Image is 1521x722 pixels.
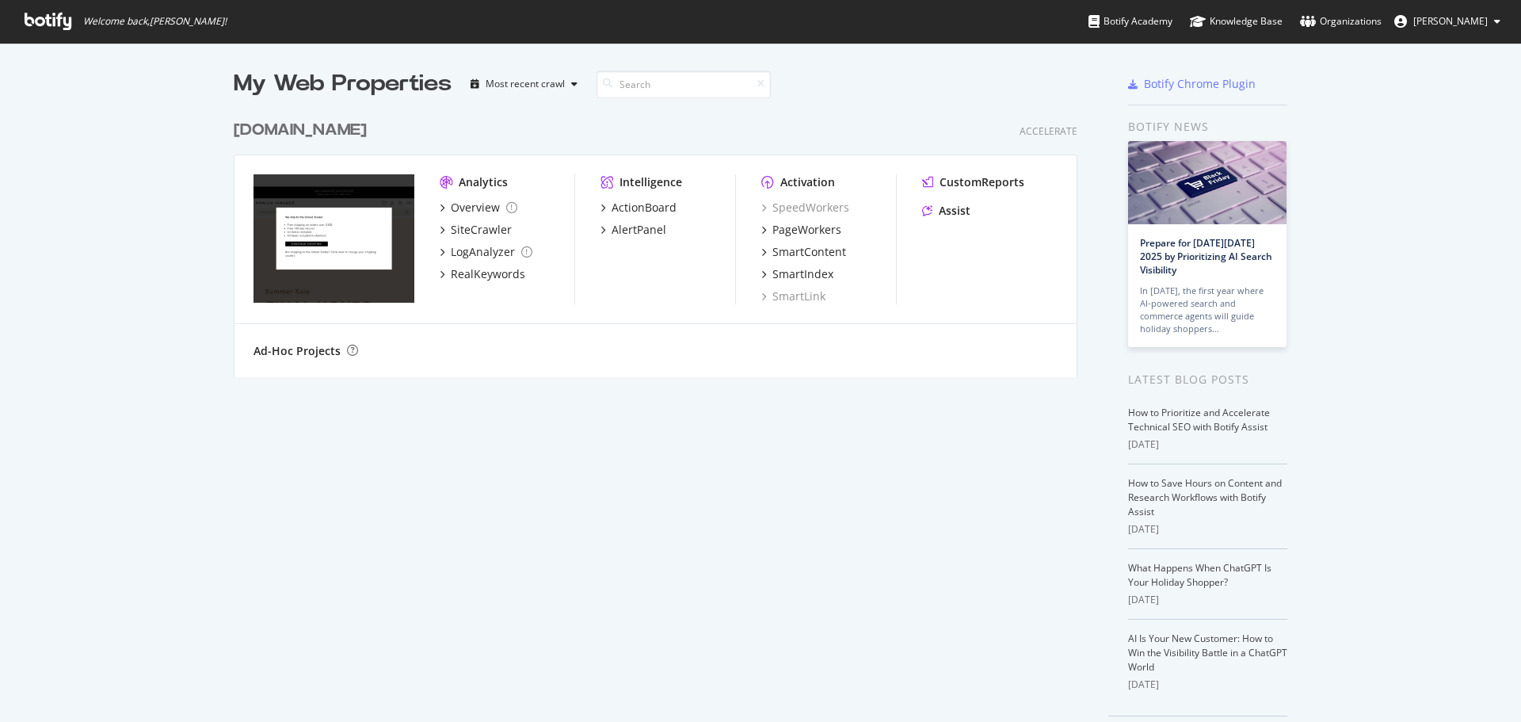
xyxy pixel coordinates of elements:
[612,200,677,216] div: ActionBoard
[1382,9,1513,34] button: [PERSON_NAME]
[772,222,841,238] div: PageWorkers
[451,222,512,238] div: SiteCrawler
[234,119,367,142] div: [DOMAIN_NAME]
[939,203,970,219] div: Assist
[1128,522,1287,537] div: [DATE]
[486,79,565,89] div: Most recent crawl
[1144,76,1256,92] div: Botify Chrome Plugin
[1300,13,1382,29] div: Organizations
[922,174,1024,190] a: CustomReports
[440,266,525,282] a: RealKeywords
[234,100,1090,377] div: grid
[451,266,525,282] div: RealKeywords
[772,266,833,282] div: SmartIndex
[1128,76,1256,92] a: Botify Chrome Plugin
[1128,371,1287,388] div: Latest Blog Posts
[440,200,517,216] a: Overview
[464,71,584,97] button: Most recent crawl
[1020,124,1077,138] div: Accelerate
[600,222,666,238] a: AlertPanel
[1128,632,1287,674] a: AI Is Your New Customer: How to Win the Visibility Battle in a ChatGPT World
[1128,141,1287,224] img: Prepare for Black Friday 2025 by Prioritizing AI Search Visibility
[234,68,452,100] div: My Web Properties
[1128,678,1287,692] div: [DATE]
[761,244,846,260] a: SmartContent
[1128,593,1287,607] div: [DATE]
[1140,285,1275,335] div: In [DATE], the first year where AI-powered search and commerce agents will guide holiday shoppers…
[440,244,532,260] a: LogAnalyzer
[597,71,771,98] input: Search
[761,222,841,238] a: PageWorkers
[1128,476,1282,518] a: How to Save Hours on Content and Research Workflows with Botify Assist
[1140,236,1272,277] a: Prepare for [DATE][DATE] 2025 by Prioritizing AI Search Visibility
[1128,118,1287,136] div: Botify news
[1128,437,1287,452] div: [DATE]
[922,203,970,219] a: Assist
[940,174,1024,190] div: CustomReports
[600,200,677,216] a: ActionBoard
[234,119,373,142] a: [DOMAIN_NAME]
[612,222,666,238] div: AlertPanel
[761,288,825,304] a: SmartLink
[780,174,835,190] div: Activation
[253,343,341,359] div: Ad-Hoc Projects
[1128,406,1270,434] a: How to Prioritize and Accelerate Technical SEO with Botify Assist
[619,174,682,190] div: Intelligence
[83,15,227,28] span: Welcome back, [PERSON_NAME] !
[761,266,833,282] a: SmartIndex
[459,174,508,190] div: Analytics
[451,200,500,216] div: Overview
[440,222,512,238] a: SiteCrawler
[451,244,515,260] div: LogAnalyzer
[1190,13,1283,29] div: Knowledge Base
[761,200,849,216] a: SpeedWorkers
[1088,13,1172,29] div: Botify Academy
[772,244,846,260] div: SmartContent
[1413,14,1488,28] span: Mark Dougall
[253,174,414,303] img: www.monicavinader.com
[1128,561,1271,589] a: What Happens When ChatGPT Is Your Holiday Shopper?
